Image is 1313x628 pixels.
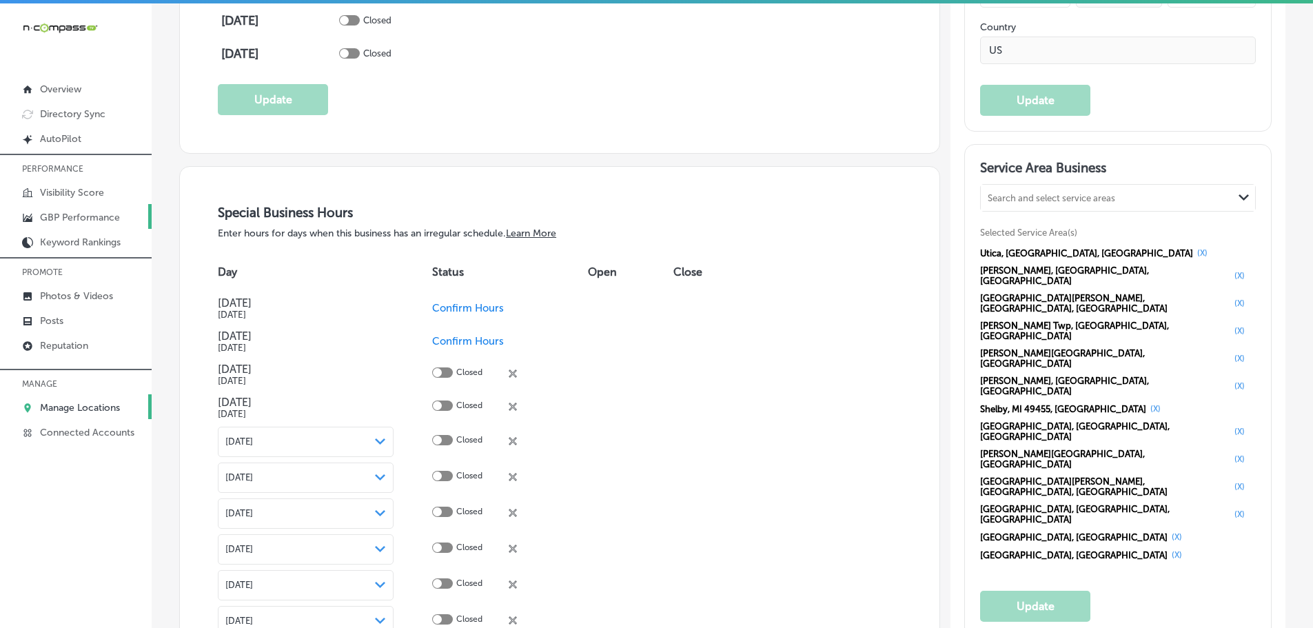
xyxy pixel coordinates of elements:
span: Utica, [GEOGRAPHIC_DATA], [GEOGRAPHIC_DATA] [980,248,1193,259]
h4: [DATE] [221,46,336,61]
span: Selected Service Area(s) [980,227,1077,238]
h4: [DATE] [218,396,394,409]
p: GBP Performance [40,212,120,223]
button: (X) [1230,454,1249,465]
span: [DATE] [225,472,253,483]
h5: [DATE] [218,343,394,353]
button: (X) [1230,509,1249,520]
th: Close [673,253,731,292]
span: [GEOGRAPHIC_DATA][PERSON_NAME], [GEOGRAPHIC_DATA], [GEOGRAPHIC_DATA] [980,293,1230,314]
p: Closed [456,578,482,591]
button: Update [980,85,1090,116]
span: Confirm Hours [432,335,504,347]
p: Closed [456,471,482,484]
button: (X) [1168,549,1186,560]
h5: [DATE] [218,310,394,320]
button: Update [218,84,328,115]
button: (X) [1230,298,1249,309]
p: Manage Locations [40,402,120,414]
span: [PERSON_NAME][GEOGRAPHIC_DATA], [GEOGRAPHIC_DATA] [980,449,1230,469]
p: Closed [456,367,482,381]
input: Country [980,37,1256,64]
button: (X) [1230,481,1249,492]
p: Keyword Rankings [40,236,121,248]
p: Photos & Videos [40,290,113,302]
span: [PERSON_NAME], [GEOGRAPHIC_DATA], [GEOGRAPHIC_DATA] [980,376,1230,396]
img: 660ab0bf-5cc7-4cb8-ba1c-48b5ae0f18e60NCTV_CLogo_TV_Black_-500x88.png [22,21,98,34]
h3: Service Area Business [980,160,1256,181]
p: Closed [456,435,482,448]
h4: [DATE] [218,296,394,310]
span: [PERSON_NAME][GEOGRAPHIC_DATA], [GEOGRAPHIC_DATA] [980,348,1230,369]
span: [DATE] [225,616,253,626]
p: Enter hours for days when this business has an irregular schedule. [218,227,902,239]
div: Search and select service areas [988,193,1115,203]
button: (X) [1146,403,1165,414]
a: Learn More [506,227,556,239]
span: [GEOGRAPHIC_DATA][PERSON_NAME], [GEOGRAPHIC_DATA], [GEOGRAPHIC_DATA] [980,476,1230,497]
span: Confirm Hours [432,302,504,314]
button: Update [980,591,1090,622]
p: AutoPilot [40,133,81,145]
p: Connected Accounts [40,427,134,438]
span: [DATE] [225,436,253,447]
button: (X) [1230,270,1249,281]
p: Closed [456,543,482,556]
p: Closed [363,48,391,59]
h4: [DATE] [218,330,394,343]
h5: [DATE] [218,376,394,386]
p: Visibility Score [40,187,104,199]
span: [GEOGRAPHIC_DATA], [GEOGRAPHIC_DATA] [980,550,1168,560]
span: [DATE] [225,580,253,590]
th: Open [588,253,673,292]
p: Closed [456,507,482,520]
button: (X) [1193,247,1212,259]
span: [DATE] [225,508,253,518]
th: Status [432,253,588,292]
span: [GEOGRAPHIC_DATA], [GEOGRAPHIC_DATA], [GEOGRAPHIC_DATA] [980,504,1230,525]
span: [GEOGRAPHIC_DATA], [GEOGRAPHIC_DATA] [980,532,1168,543]
p: Closed [363,15,391,26]
p: Directory Sync [40,108,105,120]
button: (X) [1230,381,1249,392]
span: Shelby, MI 49455, [GEOGRAPHIC_DATA] [980,404,1146,414]
button: (X) [1168,531,1186,543]
p: Closed [456,401,482,414]
button: (X) [1230,325,1249,336]
span: [PERSON_NAME], [GEOGRAPHIC_DATA], [GEOGRAPHIC_DATA] [980,265,1230,286]
p: Closed [456,614,482,627]
button: (X) [1230,426,1249,437]
span: [PERSON_NAME] Twp, [GEOGRAPHIC_DATA], [GEOGRAPHIC_DATA] [980,321,1230,341]
th: Day [218,253,432,292]
h5: [DATE] [218,409,394,419]
p: Overview [40,83,81,95]
h4: [DATE] [221,13,336,28]
label: Country [980,21,1256,33]
span: [DATE] [225,544,253,554]
span: [GEOGRAPHIC_DATA], [GEOGRAPHIC_DATA], [GEOGRAPHIC_DATA] [980,421,1230,442]
p: Reputation [40,340,88,352]
p: Posts [40,315,63,327]
h4: [DATE] [218,363,394,376]
button: (X) [1230,353,1249,364]
h3: Special Business Hours [218,205,902,221]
